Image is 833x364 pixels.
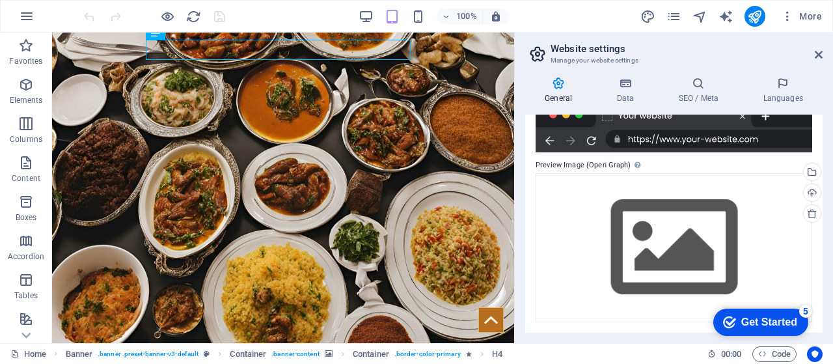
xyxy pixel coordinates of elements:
[666,8,682,24] button: pages
[692,9,707,24] i: Navigator
[781,10,822,23] span: More
[744,6,765,27] button: publish
[551,43,823,55] h2: Website settings
[707,346,742,362] h6: Session time
[718,9,733,24] i: AI Writer
[230,346,266,362] span: Click to select. Double-click to edit
[659,77,743,104] h4: SEO / Meta
[747,9,762,24] i: Publish
[437,8,483,24] button: 100%
[353,346,389,362] span: Click to select. Double-click to edit
[10,95,43,105] p: Elements
[186,9,201,24] i: Reload page
[536,173,812,322] div: Select files from the file manager, stock photos, or upload file(s)
[10,346,46,362] a: Click to cancel selection. Double-click to open Pages
[38,14,94,26] div: Get Started
[456,8,477,24] h6: 100%
[12,173,40,184] p: Content
[692,8,708,24] button: navigator
[666,9,681,24] i: Pages (Ctrl+Alt+S)
[466,350,472,357] i: Element contains an animation
[185,8,201,24] button: reload
[752,346,797,362] button: Code
[271,346,319,362] span: . banner-content
[14,290,38,301] p: Tables
[96,3,109,16] div: 5
[525,77,597,104] h4: General
[776,6,827,27] button: More
[204,350,210,357] i: This element is a customizable preset
[536,158,812,173] label: Preview Image (Open Graph)
[807,346,823,362] button: Usercentrics
[730,349,732,359] span: :
[98,346,198,362] span: . banner .preset-banner-v3-default
[551,55,797,66] h3: Manage your website settings
[159,8,175,24] button: Click here to leave preview mode and continue editing
[492,346,502,362] span: Click to select. Double-click to edit
[718,8,734,24] button: text_generator
[66,346,93,362] span: Click to select. Double-click to edit
[394,346,461,362] span: . border-color-primary
[325,350,333,357] i: This element contains a background
[743,77,823,104] h4: Languages
[10,134,42,145] p: Columns
[597,77,659,104] h4: Data
[16,212,37,223] p: Boxes
[721,346,741,362] span: 00 00
[640,9,655,24] i: Design (Ctrl+Alt+Y)
[8,251,44,262] p: Accordion
[758,346,791,362] span: Code
[490,10,502,22] i: On resize automatically adjust zoom level to fit chosen device.
[10,7,105,34] div: Get Started 5 items remaining, 0% complete
[9,56,42,66] p: Favorites
[640,8,656,24] button: design
[66,346,503,362] nav: breadcrumb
